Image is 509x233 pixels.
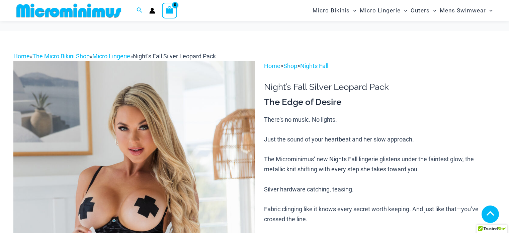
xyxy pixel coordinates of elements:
[92,53,130,60] a: Micro Lingerie
[401,2,407,19] span: Menu Toggle
[409,2,438,19] a: OutersMenu ToggleMenu Toggle
[13,53,30,60] a: Home
[486,2,493,19] span: Menu Toggle
[264,82,496,92] h1: Night’s Fall Silver Leopard Pack
[360,2,401,19] span: Micro Lingerie
[137,6,143,15] a: Search icon link
[14,3,124,18] img: MM SHOP LOGO FLAT
[264,97,496,108] h3: The Edge of Desire
[311,2,358,19] a: Micro BikinisMenu ToggleMenu Toggle
[133,53,216,60] span: Night’s Fall Silver Leopard Pack
[283,62,297,69] a: Shop
[13,53,216,60] span: » » »
[162,3,177,18] a: View Shopping Cart, empty
[264,62,280,69] a: Home
[411,2,430,19] span: Outers
[313,2,350,19] span: Micro Bikinis
[264,61,496,71] p: > >
[310,1,496,20] nav: Site Navigation
[149,8,155,14] a: Account icon link
[358,2,409,19] a: Micro LingerieMenu ToggleMenu Toggle
[32,53,90,60] a: The Micro Bikini Shop
[440,2,486,19] span: Mens Swimwear
[438,2,494,19] a: Mens SwimwearMenu ToggleMenu Toggle
[300,62,328,69] a: Nights Fall
[430,2,436,19] span: Menu Toggle
[350,2,356,19] span: Menu Toggle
